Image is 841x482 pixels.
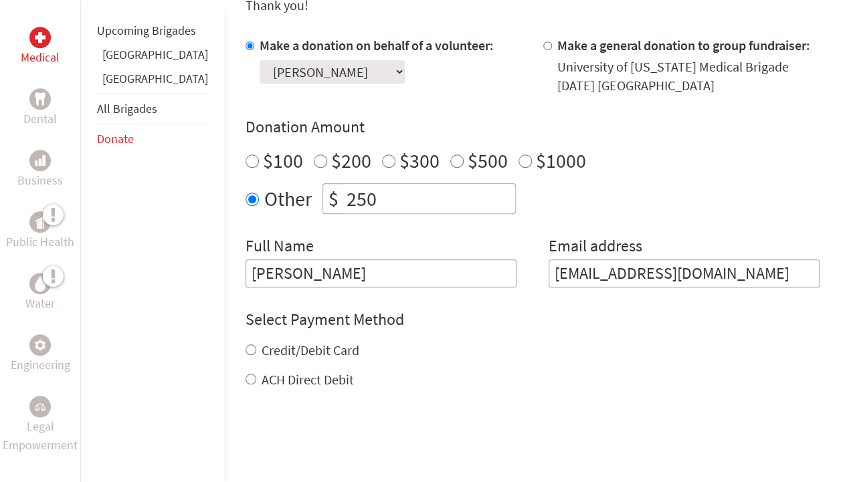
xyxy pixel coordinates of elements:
[102,71,208,86] a: [GEOGRAPHIC_DATA]
[35,32,45,43] img: Medical
[23,88,57,128] a: DentalDental
[17,171,63,190] p: Business
[246,116,820,138] h4: Donation Amount
[331,148,371,173] label: $200
[29,150,51,171] div: Business
[6,233,74,251] p: Public Health
[25,273,55,313] a: WaterWater
[29,273,51,294] div: Water
[246,416,449,468] iframe: reCAPTCHA
[97,94,208,124] li: All Brigades
[97,101,157,116] a: All Brigades
[97,45,208,70] li: Ghana
[29,88,51,110] div: Dental
[260,37,494,53] label: Make a donation on behalf of a volunteer:
[21,48,60,67] p: Medical
[97,23,196,38] a: Upcoming Brigades
[97,70,208,94] li: Panama
[29,27,51,48] div: Medical
[263,148,303,173] label: $100
[557,37,810,53] label: Make a general donation to group fundraiser:
[246,235,314,259] label: Full Name
[557,57,820,95] div: University of [US_STATE] Medical Brigade [DATE] [GEOGRAPHIC_DATA]
[35,92,45,105] img: Dental
[35,215,45,229] img: Public Health
[97,131,134,146] a: Donate
[35,340,45,350] img: Engineering
[344,184,515,213] input: Enter Amount
[468,148,508,173] label: $500
[536,148,586,173] label: $1000
[262,371,354,388] label: ACH Direct Debit
[29,396,51,417] div: Legal Empowerment
[549,235,642,259] label: Email address
[35,275,45,291] img: Water
[399,148,440,173] label: $300
[102,47,208,62] a: [GEOGRAPHIC_DATA]
[23,110,57,128] p: Dental
[29,211,51,233] div: Public Health
[11,334,70,374] a: EngineeringEngineering
[21,27,60,67] a: MedicalMedical
[17,150,63,190] a: BusinessBusiness
[3,396,78,455] a: Legal EmpowermentLegal Empowerment
[549,259,820,287] input: Your Email
[11,356,70,374] p: Engineering
[3,417,78,455] p: Legal Empowerment
[25,294,55,313] p: Water
[262,342,359,358] label: Credit/Debit Card
[323,184,344,213] div: $
[264,183,312,214] label: Other
[246,309,820,330] h4: Select Payment Method
[35,155,45,166] img: Business
[246,259,517,287] input: Enter Full Name
[29,334,51,356] div: Engineering
[97,16,208,45] li: Upcoming Brigades
[35,402,45,410] img: Legal Empowerment
[97,124,208,154] li: Donate
[6,211,74,251] a: Public HealthPublic Health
